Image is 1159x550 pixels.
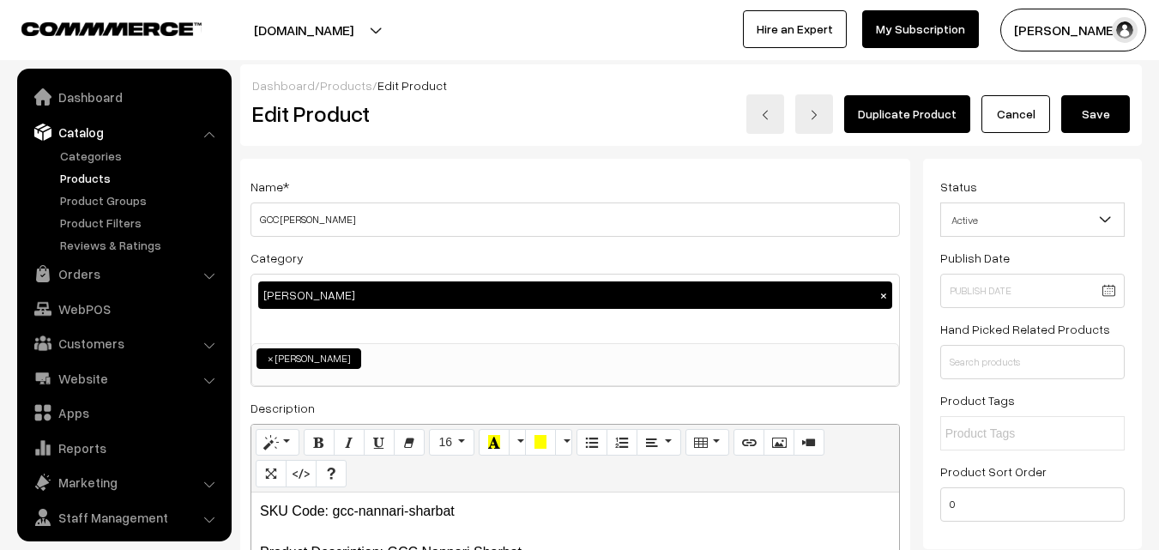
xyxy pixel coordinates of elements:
[252,76,1130,94] div: / /
[438,435,452,449] span: 16
[743,10,847,48] a: Hire an Expert
[1112,17,1138,43] img: user
[21,17,172,38] a: COMMMERCE
[394,429,425,456] button: Remove Font Style (CTRL+\)
[21,82,226,112] a: Dashboard
[334,429,365,456] button: Italic (CTRL+I)
[56,214,226,232] a: Product Filters
[940,487,1125,522] input: Enter Number
[21,293,226,324] a: WebPOS
[377,78,447,93] span: Edit Product
[509,429,526,456] button: More Color
[429,429,474,456] button: Font Size
[251,202,900,237] input: Name
[56,236,226,254] a: Reviews & Ratings
[21,117,226,148] a: Catalog
[258,281,892,309] div: [PERSON_NAME]
[764,429,794,456] button: Picture
[479,429,510,456] button: Recent Color
[940,320,1110,338] label: Hand Picked Related Products
[940,391,1015,409] label: Product Tags
[252,78,315,93] a: Dashboard
[21,432,226,463] a: Reports
[194,9,413,51] button: [DOMAIN_NAME]
[21,397,226,428] a: Apps
[555,429,572,456] button: More Color
[940,178,977,196] label: Status
[364,429,395,456] button: Underline (CTRL+U)
[56,169,226,187] a: Products
[940,249,1010,267] label: Publish Date
[525,429,556,456] button: Background Color
[862,10,979,48] a: My Subscription
[251,399,315,417] label: Description
[316,460,347,487] button: Help
[637,429,680,456] button: Paragraph
[1061,95,1130,133] button: Save
[251,178,289,196] label: Name
[876,287,891,303] button: ×
[940,462,1047,480] label: Product Sort Order
[21,363,226,394] a: Website
[320,78,372,93] a: Products
[940,202,1125,237] span: Active
[576,429,607,456] button: Unordered list (CTRL+SHIFT+NUM7)
[56,191,226,209] a: Product Groups
[945,425,1096,443] input: Product Tags
[56,147,226,165] a: Categories
[941,205,1124,235] span: Active
[940,345,1125,379] input: Search products
[286,460,317,487] button: Code View
[21,22,202,35] img: COMMMERCE
[733,429,764,456] button: Link (CTRL+K)
[252,100,603,127] h2: Edit Product
[794,429,824,456] button: Video
[1000,9,1146,51] button: [PERSON_NAME]
[981,95,1050,133] a: Cancel
[844,95,970,133] a: Duplicate Product
[256,460,287,487] button: Full Screen
[21,502,226,533] a: Staff Management
[21,258,226,289] a: Orders
[940,274,1125,308] input: Publish Date
[21,328,226,359] a: Customers
[304,429,335,456] button: Bold (CTRL+B)
[809,110,819,120] img: right-arrow.png
[607,429,637,456] button: Ordered list (CTRL+SHIFT+NUM8)
[21,467,226,498] a: Marketing
[760,110,770,120] img: left-arrow.png
[685,429,729,456] button: Table
[256,429,299,456] button: Style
